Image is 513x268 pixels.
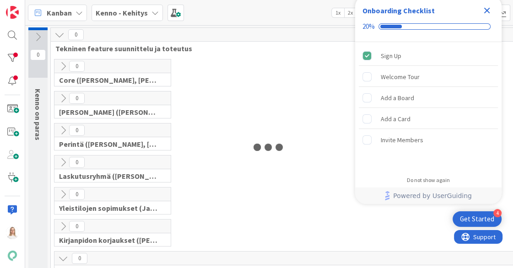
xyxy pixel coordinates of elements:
[69,93,85,104] span: 0
[59,107,159,117] span: Halti (Sebastian, VilleH, Riikka, Antti, MikkoV, PetriH, PetriM)
[359,67,498,87] div: Welcome Tour is incomplete.
[359,130,498,150] div: Invite Members is incomplete.
[460,214,494,224] div: Get Started
[6,6,19,19] img: Visit kanbanzone.com
[33,89,43,140] span: Kenno on paras
[362,5,435,16] div: Onboarding Checklist
[480,3,494,18] div: Close Checklist
[59,204,159,213] span: Yleistilojen sopimukset (Jaakko, VilleP, TommiL, Simo)
[360,188,497,204] a: Powered by UserGuiding
[359,109,498,129] div: Add a Card is incomplete.
[381,50,401,61] div: Sign Up
[69,189,85,200] span: 0
[6,249,19,262] img: avatar
[359,88,498,108] div: Add a Board is incomplete.
[19,1,42,12] span: Support
[453,211,502,227] div: Open Get Started checklist, remaining modules: 4
[381,71,420,82] div: Welcome Tour
[69,157,85,168] span: 0
[359,46,498,66] div: Sign Up is complete.
[381,92,414,103] div: Add a Board
[59,236,159,245] span: Kirjanpidon korjaukset (Jussi, JaakkoHä)
[381,113,410,124] div: Add a Card
[59,139,159,149] span: Perintä (Jaakko, PetriH, MikkoV, Pasi)
[47,7,72,18] span: Kanban
[381,134,423,145] div: Invite Members
[493,209,502,217] div: 4
[96,8,148,17] b: Kenno - Kehitys
[393,190,472,201] span: Powered by UserGuiding
[344,8,356,17] span: 2x
[68,29,84,40] span: 0
[30,49,46,60] span: 0
[6,226,19,239] img: SL
[355,188,502,204] div: Footer
[407,177,450,184] div: Do not show again
[332,8,344,17] span: 1x
[72,253,87,264] span: 0
[69,61,85,72] span: 0
[69,125,85,136] span: 0
[59,75,159,85] span: Core (Pasi, Jussi, JaakkoHä, Jyri, Leo, MikkoK, Väinö, MattiH)
[355,42,502,171] div: Checklist items
[69,221,85,232] span: 0
[59,172,159,181] span: Laskutusryhmä (Antti, Keijo)
[362,22,494,31] div: Checklist progress: 20%
[362,22,375,31] div: 20%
